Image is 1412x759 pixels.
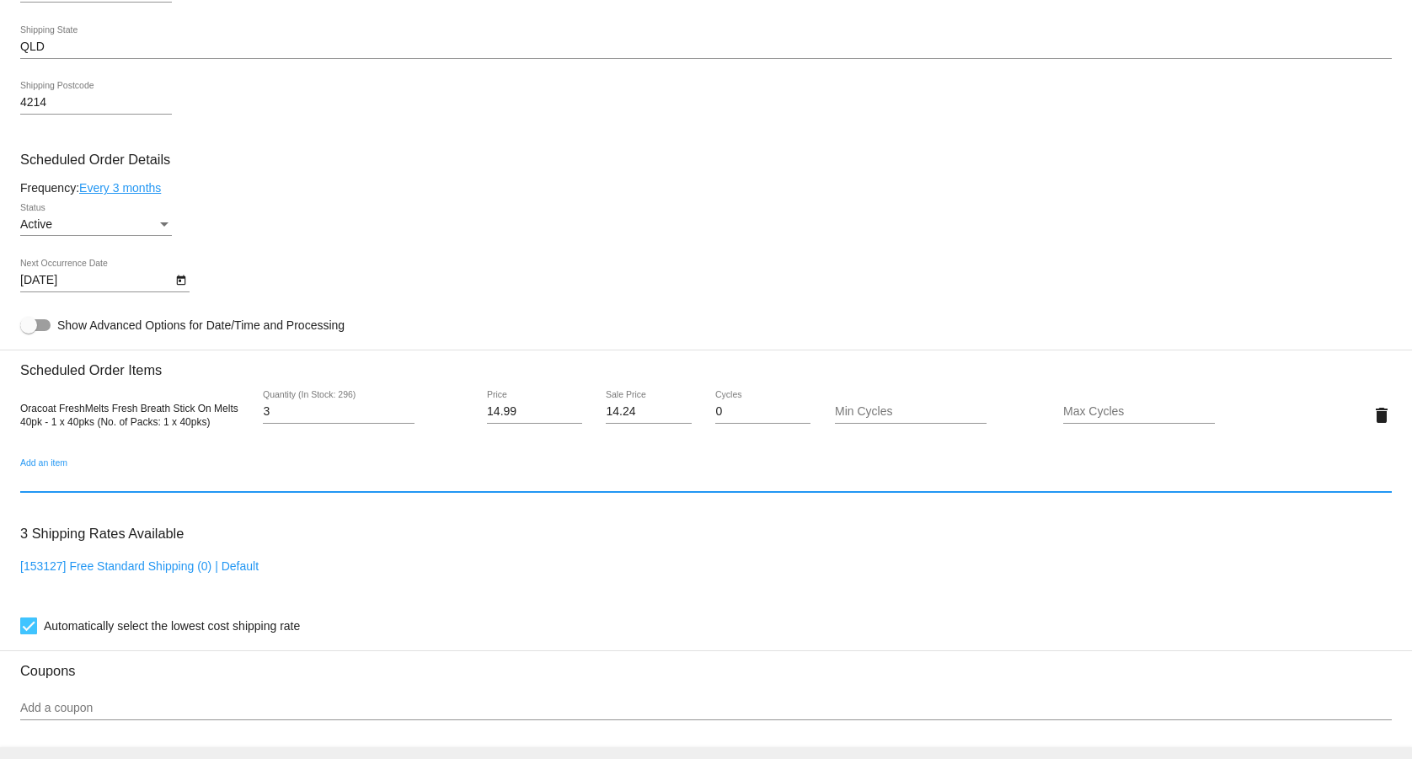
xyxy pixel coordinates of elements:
input: Shipping Postcode [20,96,172,110]
h3: Coupons [20,650,1392,679]
h3: Scheduled Order Details [20,152,1392,168]
span: Show Advanced Options for Date/Time and Processing [57,317,345,334]
input: Max Cycles [1063,405,1215,419]
h3: Scheduled Order Items [20,350,1392,378]
input: Cycles [715,405,810,419]
a: [153127] Free Standard Shipping (0) | Default [20,559,259,573]
input: Add a coupon [20,702,1392,715]
input: Quantity (In Stock: 296) [263,405,415,419]
mat-icon: delete [1372,405,1392,425]
button: Open calendar [172,270,190,288]
span: Automatically select the lowest cost shipping rate [44,616,300,636]
div: Frequency: [20,181,1392,195]
input: Next Occurrence Date [20,274,172,287]
input: Min Cycles [835,405,987,419]
span: Oracoat FreshMelts Fresh Breath Stick On Melts 40pk - 1 x 40pks (No. of Packs: 1 x 40pks) [20,403,238,428]
h3: 3 Shipping Rates Available [20,516,184,552]
input: Add an item [20,473,1392,487]
input: Sale Price [606,405,691,419]
input: Shipping State [20,40,1392,54]
mat-select: Status [20,218,172,232]
span: Active [20,217,52,231]
a: Every 3 months [79,181,161,195]
input: Price [487,405,582,419]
